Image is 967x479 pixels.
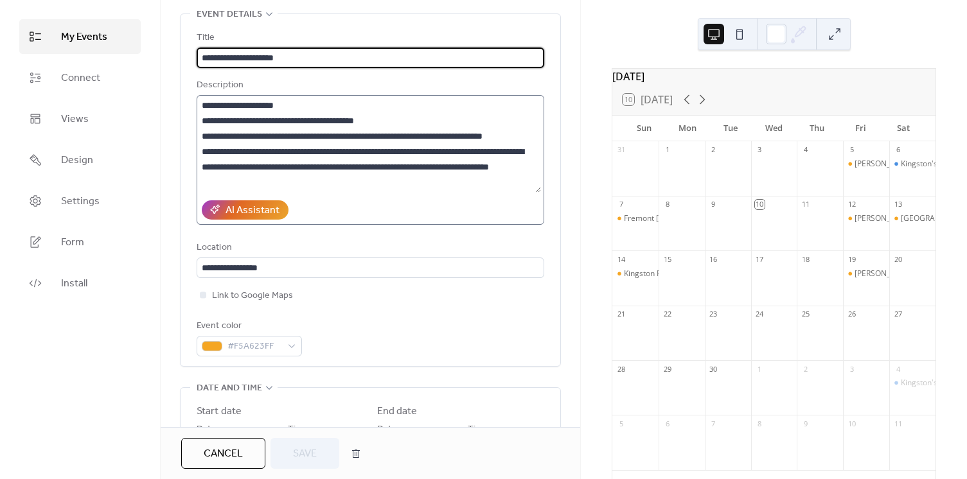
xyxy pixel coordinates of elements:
[709,419,718,428] div: 7
[616,419,626,428] div: 5
[755,254,765,264] div: 17
[468,422,488,437] span: Time
[19,143,141,177] a: Design
[662,419,672,428] div: 6
[61,235,84,250] span: Form
[61,194,100,209] span: Settings
[801,419,810,428] div: 9
[709,254,718,264] div: 16
[612,268,659,279] div: Kingston Public Market
[212,288,293,304] span: Link to Google Maps
[755,364,765,374] div: 1
[197,318,299,334] div: Event color
[197,422,216,437] span: Date
[624,268,705,279] div: Kingston Public Market
[662,364,672,374] div: 29
[616,364,626,374] div: 28
[889,378,936,388] div: Kingston's Sunset Market
[61,71,100,86] span: Connect
[202,200,288,220] button: AI Assistant
[843,159,889,170] div: Juanita Friday Market
[755,309,765,319] div: 24
[204,446,243,462] span: Cancel
[843,213,889,224] div: Juanita Friday Market
[801,200,810,209] div: 11
[197,30,542,46] div: Title
[61,276,87,292] span: Install
[377,404,418,419] div: End date
[662,309,672,319] div: 22
[616,200,626,209] div: 7
[19,19,141,54] a: My Events
[847,200,856,209] div: 12
[624,213,709,224] div: Fremont [DATE] Market
[847,419,856,428] div: 10
[61,112,89,127] span: Views
[893,145,903,155] div: 6
[889,159,936,170] div: Kingston's Sunset Market
[227,339,281,354] span: #F5A623FF
[666,116,709,141] div: Mon
[61,30,107,45] span: My Events
[838,116,882,141] div: Fri
[893,254,903,264] div: 20
[847,364,856,374] div: 3
[19,60,141,95] a: Connect
[377,422,396,437] span: Date
[662,254,672,264] div: 15
[801,254,810,264] div: 18
[847,254,856,264] div: 19
[181,438,265,469] button: Cancel
[197,404,242,419] div: Start date
[709,145,718,155] div: 2
[843,268,889,279] div: Juanita Friday Market
[226,203,279,218] div: AI Assistant
[801,145,810,155] div: 4
[893,200,903,209] div: 13
[662,200,672,209] div: 8
[893,364,903,374] div: 4
[288,422,308,437] span: Time
[709,200,718,209] div: 9
[709,309,718,319] div: 23
[197,78,542,93] div: Description
[847,145,856,155] div: 5
[616,254,626,264] div: 14
[61,153,93,168] span: Design
[801,309,810,319] div: 25
[709,116,752,141] div: Tue
[623,116,666,141] div: Sun
[755,200,765,209] div: 10
[755,419,765,428] div: 8
[19,225,141,259] a: Form
[662,145,672,155] div: 1
[197,381,262,396] span: Date and time
[755,145,765,155] div: 3
[19,101,141,136] a: Views
[893,309,903,319] div: 27
[893,419,903,428] div: 11
[197,7,262,22] span: Event details
[882,116,925,141] div: Sat
[795,116,838,141] div: Thu
[801,364,810,374] div: 2
[616,309,626,319] div: 21
[752,116,795,141] div: Wed
[709,364,718,374] div: 30
[612,69,936,84] div: [DATE]
[616,145,626,155] div: 31
[612,213,659,224] div: Fremont Sunday Market
[19,184,141,218] a: Settings
[889,213,936,224] div: South Lake Union Saturday Market
[847,309,856,319] div: 26
[197,240,542,256] div: Location
[19,266,141,300] a: Install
